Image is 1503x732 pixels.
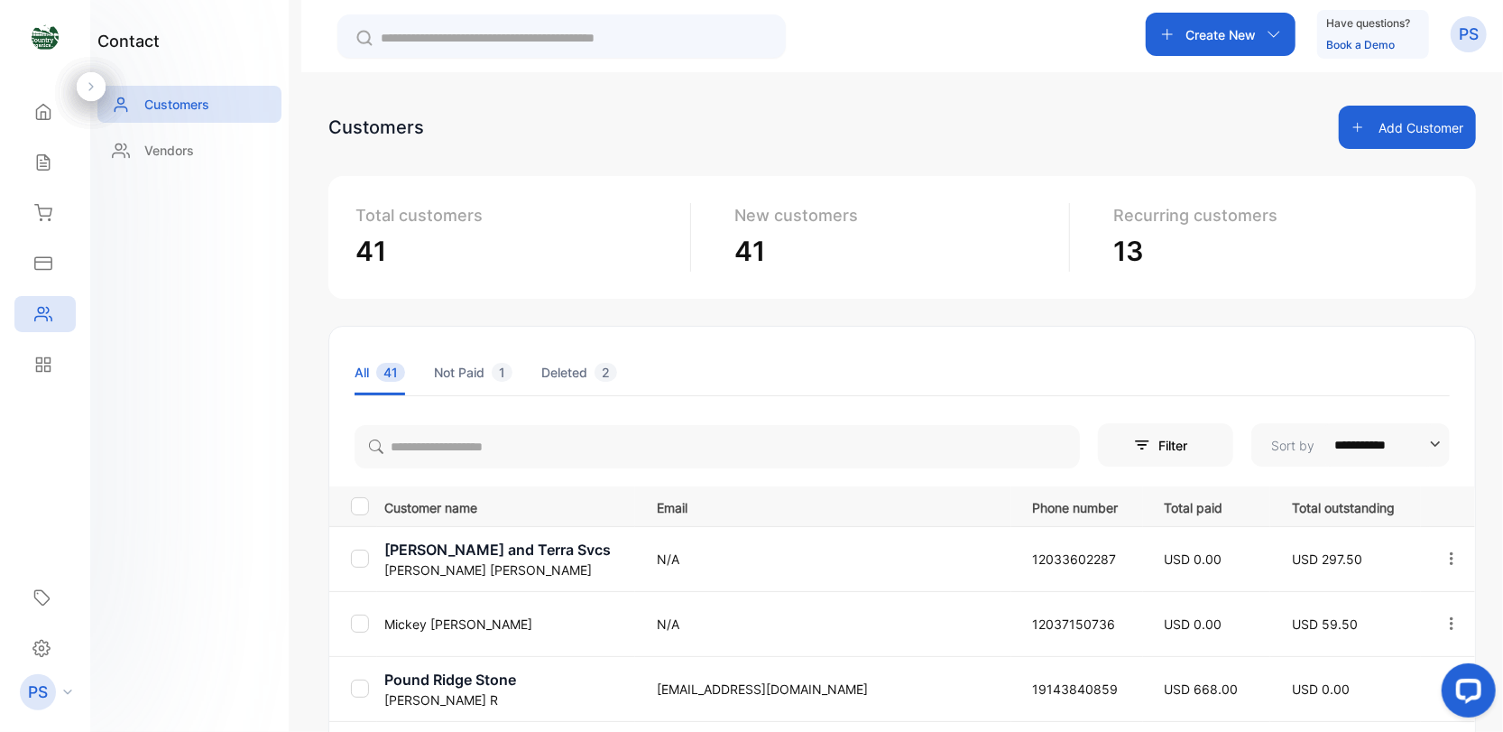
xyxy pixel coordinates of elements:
p: 13 [1113,231,1434,272]
span: USD 59.50 [1292,616,1358,632]
button: Sort by [1251,423,1450,467]
p: Email [657,495,996,517]
p: 41 [355,231,676,272]
p: PS [1459,23,1479,46]
p: Total customers [355,203,676,227]
p: Sort by [1271,436,1314,455]
p: 12033602287 [1033,550,1128,569]
div: Customers [328,114,424,141]
p: [EMAIL_ADDRESS][DOMAIN_NAME] [657,680,996,699]
iframe: LiveChat chat widget [1427,656,1503,732]
p: Pound Ridge Stone [384,669,634,690]
p: N/A [657,550,996,569]
span: USD 0.00 [1165,551,1222,567]
p: Have questions? [1326,14,1410,32]
span: 2 [595,363,617,382]
p: 12037150736 [1033,615,1128,634]
h1: contact [97,29,160,53]
p: Mickey [PERSON_NAME] [384,615,634,634]
button: Create New [1146,13,1296,56]
p: 19143840859 [1033,680,1128,699]
img: logo [32,23,59,51]
p: N/A [657,615,996,634]
p: Vendors [144,141,194,160]
span: USD 0.00 [1292,681,1350,697]
p: [PERSON_NAME] and Terra Svcs [384,539,634,561]
li: Deleted [541,349,617,395]
a: Customers [97,86,281,123]
p: New customers [734,203,1055,227]
p: Customers [144,95,209,114]
p: Total paid [1165,495,1256,517]
span: 41 [376,363,405,382]
span: USD 297.50 [1292,551,1362,567]
p: 41 [734,231,1055,272]
a: Vendors [97,132,281,169]
button: Add Customer [1339,106,1476,149]
p: Total outstanding [1292,495,1406,517]
p: PS [28,681,48,704]
p: [PERSON_NAME] R [384,690,634,709]
span: USD 0.00 [1165,616,1222,632]
p: Phone number [1033,495,1128,517]
p: Create New [1185,25,1256,44]
button: PS [1451,13,1487,56]
p: [PERSON_NAME] [PERSON_NAME] [384,561,634,579]
li: Not Paid [434,349,512,395]
li: All [355,349,405,395]
span: 1 [492,363,512,382]
p: Recurring customers [1113,203,1434,227]
p: Customer name [384,495,634,517]
a: Book a Demo [1326,38,1395,51]
span: USD 668.00 [1165,681,1239,697]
